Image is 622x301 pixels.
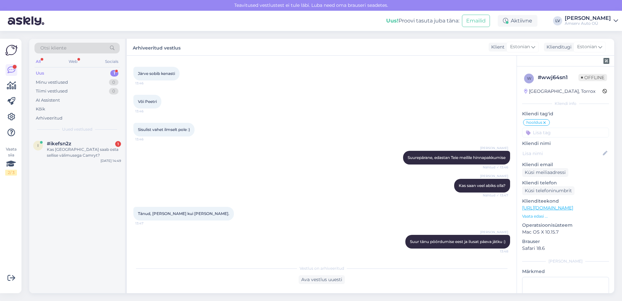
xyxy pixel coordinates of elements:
[36,115,62,122] div: Arhiveeritud
[578,74,607,81] span: Offline
[522,198,609,205] p: Klienditeekond
[522,258,609,264] div: [PERSON_NAME]
[5,170,17,176] div: 2 / 3
[138,99,157,104] span: Või Peetri
[386,18,399,24] b: Uus!
[135,137,160,142] span: 13:46
[522,128,609,137] input: Lisa tag
[565,16,618,26] a: [PERSON_NAME]Amserv Auto OÜ
[47,147,121,158] div: Kas [GEOGRAPHIC_DATA] saab osta sellise välimusega Camryt?
[36,97,60,104] div: AI Assistent
[386,17,459,25] div: Proovi tasuta juba täna:
[524,88,595,95] div: [GEOGRAPHIC_DATA], Torrox
[522,179,609,186] p: Kliendi telefon
[101,158,121,163] div: [DATE] 14:49
[603,58,609,64] img: zendesk
[37,143,39,148] span: i
[110,70,118,77] div: 1
[526,121,542,124] span: hooldus
[115,141,121,147] div: 1
[522,213,609,219] p: Vaata edasi ...
[577,43,597,50] span: Estonian
[483,165,508,170] span: Nähtud ✓ 13:46
[104,57,120,66] div: Socials
[522,110,609,117] p: Kliendi tag'id
[522,168,568,177] div: Küsi meiliaadressi
[565,21,611,26] div: Amserv Auto OÜ
[480,146,508,150] span: [PERSON_NAME]
[510,43,530,50] span: Estonian
[5,146,17,176] div: Vaata siia
[135,109,160,114] span: 13:46
[522,140,609,147] p: Kliendi nimi
[522,245,609,252] p: Safari 18.6
[527,76,531,81] span: w
[299,275,345,284] div: Ava vestlus uuesti
[489,44,505,50] div: Klient
[135,81,160,86] span: 13:46
[484,249,508,254] span: 13:48
[138,127,190,132] span: Sisulist vahet ilmselt pole :)
[522,229,609,236] p: Mac OS X 10.15.7
[522,205,573,211] a: [URL][DOMAIN_NAME]
[462,15,490,27] button: Emailid
[138,71,175,76] span: Järve sobib kenasti
[36,79,68,86] div: Minu vestlused
[544,44,572,50] div: Klienditugi
[40,45,66,51] span: Otsi kliente
[36,88,68,94] div: Tiimi vestlused
[565,16,611,21] div: [PERSON_NAME]
[522,222,609,229] p: Operatsioonisüsteem
[522,186,575,195] div: Küsi telefoninumbrit
[133,43,181,51] label: Arhiveeritud vestlus
[109,79,118,86] div: 0
[522,150,602,157] input: Lisa nimi
[67,57,79,66] div: Web
[483,193,508,198] span: Nähtud ✓ 13:47
[135,221,160,226] span: 13:47
[34,57,42,66] div: All
[480,174,508,179] span: [PERSON_NAME]
[553,16,562,25] div: LV
[138,211,229,216] span: Tänud, [PERSON_NAME] kui [PERSON_NAME].
[62,126,92,132] span: Uued vestlused
[498,15,537,27] div: Aktiivne
[522,268,609,275] p: Märkmed
[36,106,45,112] div: Kõik
[522,161,609,168] p: Kliendi email
[410,239,506,244] span: Suur tänu pöördumise eest ja ilusat päeva jätku :)
[538,74,578,81] div: # wwj64sn1
[408,155,506,160] span: Suurepärane, edastan Teie meilile hinnapakkumise
[109,88,118,94] div: 0
[459,183,506,188] span: Kas saan veel abiks olla?
[522,238,609,245] p: Brauser
[47,141,71,147] span: #ikefsn2z
[5,44,18,56] img: Askly Logo
[480,230,508,235] span: [PERSON_NAME]
[300,265,344,271] span: Vestlus on arhiveeritud
[36,70,44,77] div: Uus
[522,101,609,107] div: Kliendi info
